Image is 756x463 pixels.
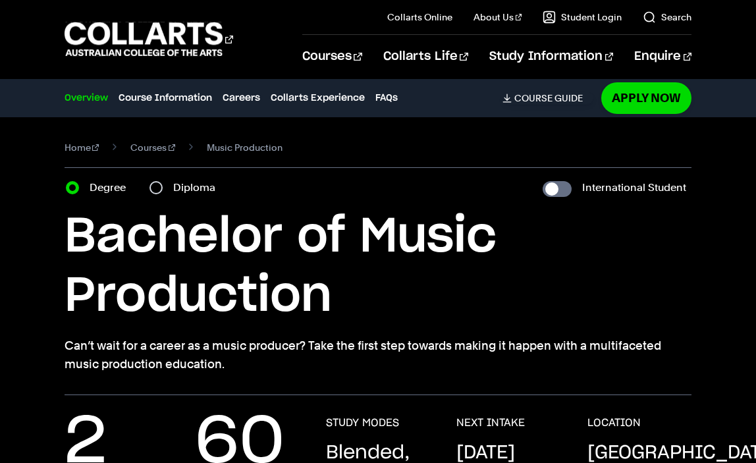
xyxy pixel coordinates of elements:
[302,35,362,78] a: Courses
[119,91,212,105] a: Course Information
[90,178,134,197] label: Degree
[223,91,260,105] a: Careers
[207,138,283,157] span: Music Production
[65,207,692,326] h1: Bachelor of Music Production
[271,91,365,105] a: Collarts Experience
[387,11,452,24] a: Collarts Online
[326,416,399,429] h3: STUDY MODES
[65,337,692,373] p: Can’t wait for a career as a music producer? Take the first step towards making it happen with a ...
[65,138,99,157] a: Home
[634,35,691,78] a: Enquire
[543,11,622,24] a: Student Login
[65,91,108,105] a: Overview
[473,11,522,24] a: About Us
[582,178,686,197] label: International Student
[643,11,691,24] a: Search
[173,178,223,197] label: Diploma
[383,35,468,78] a: Collarts Life
[489,35,613,78] a: Study Information
[65,20,233,58] div: Go to homepage
[130,138,175,157] a: Courses
[601,82,691,113] a: Apply Now
[587,416,641,429] h3: LOCATION
[375,91,398,105] a: FAQs
[456,416,525,429] h3: NEXT INTAKE
[502,92,593,104] a: Course Guide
